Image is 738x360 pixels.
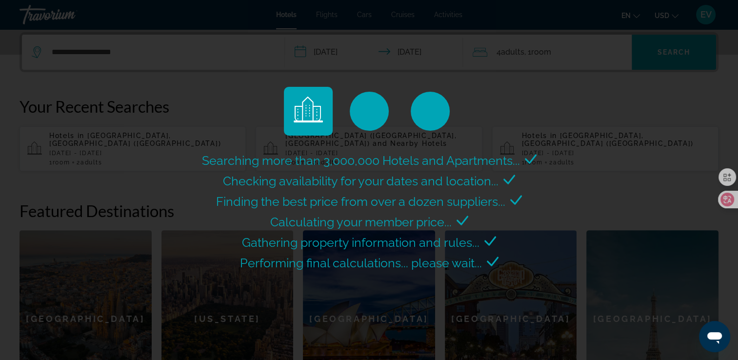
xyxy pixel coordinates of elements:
span: Gathering property information and rules... [242,235,479,250]
span: Finding the best price from over a dozen suppliers... [216,194,505,209]
span: Performing final calculations... please wait... [240,256,482,270]
span: Checking availability for your dates and location... [223,174,499,188]
span: Calculating your member price... [270,215,452,229]
span: Searching more than 3,000,000 Hotels and Apartments... [202,153,520,168]
iframe: Az üzenetküldési ablak megnyitására szolgáló gomb [699,321,730,352]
